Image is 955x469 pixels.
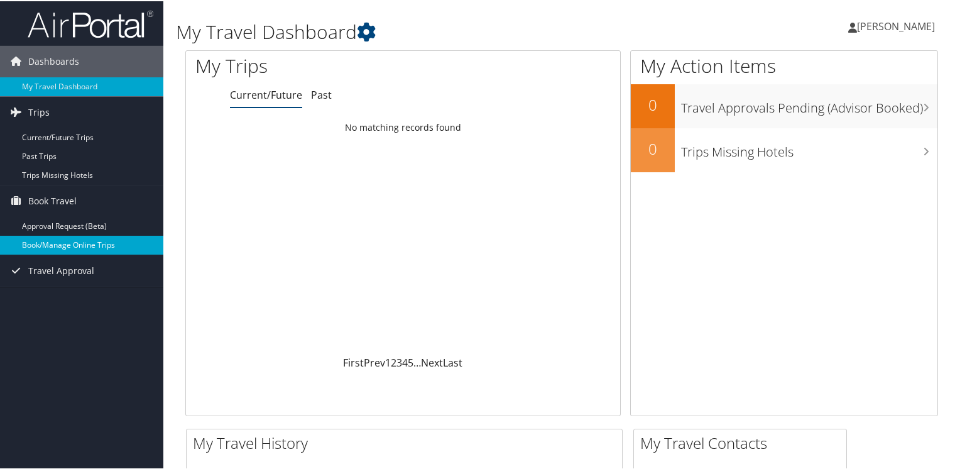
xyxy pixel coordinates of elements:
h2: 0 [631,137,675,158]
a: 1 [385,355,391,368]
a: 0Trips Missing Hotels [631,127,937,171]
a: 0Travel Approvals Pending (Advisor Booked) [631,83,937,127]
h3: Travel Approvals Pending (Advisor Booked) [681,92,937,116]
img: airportal-logo.png [28,8,153,38]
a: Last [443,355,462,368]
a: 3 [396,355,402,368]
a: Current/Future [230,87,302,101]
h1: My Trips [195,52,430,78]
span: Dashboards [28,45,79,76]
a: Next [421,355,443,368]
span: Book Travel [28,184,77,216]
a: [PERSON_NAME] [848,6,947,44]
h1: My Travel Dashboard [176,18,690,44]
h1: My Action Items [631,52,937,78]
h3: Trips Missing Hotels [681,136,937,160]
h2: My Travel History [193,431,622,453]
span: … [413,355,421,368]
a: Past [311,87,332,101]
a: 5 [408,355,413,368]
h2: 0 [631,93,675,114]
a: First [343,355,364,368]
a: 2 [391,355,396,368]
a: Prev [364,355,385,368]
h2: My Travel Contacts [640,431,846,453]
a: 4 [402,355,408,368]
span: Trips [28,96,50,127]
span: Travel Approval [28,254,94,285]
span: [PERSON_NAME] [857,18,935,32]
td: No matching records found [186,115,620,138]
